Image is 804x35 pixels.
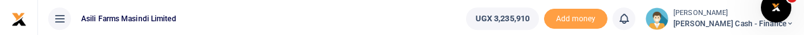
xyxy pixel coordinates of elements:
[544,9,607,29] li: Toup your wallet
[76,13,181,24] span: Asili Farms Masindi Limited
[544,9,607,29] span: Add money
[461,7,544,30] li: Wallet ballance
[544,13,607,22] a: Add money
[673,8,794,19] small: [PERSON_NAME]
[645,7,794,30] a: profile-user [PERSON_NAME] [PERSON_NAME] Cash - Finance
[476,12,529,25] span: UGX 3,235,910
[11,14,27,23] a: logo-small logo-large logo-large
[466,7,539,30] a: UGX 3,235,910
[673,18,794,29] span: [PERSON_NAME] Cash - Finance
[11,12,27,27] img: logo-small
[645,7,668,30] img: profile-user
